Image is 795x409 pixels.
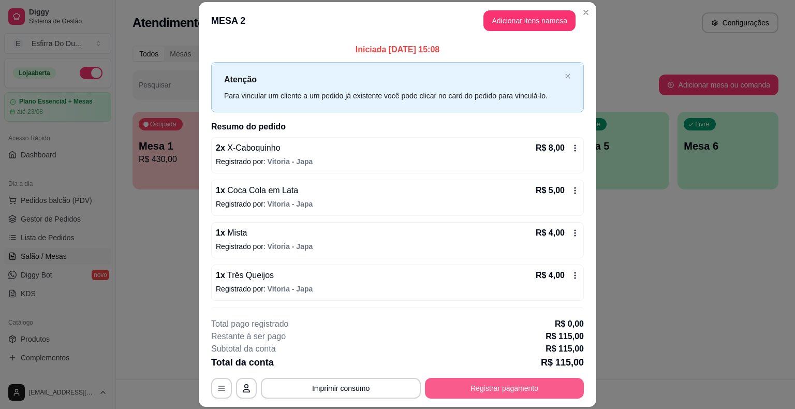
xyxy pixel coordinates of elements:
[225,143,281,152] span: X-Caboquinho
[211,318,288,330] p: Total pago registrado
[225,186,298,195] span: Coca Cola em Lata
[211,43,584,56] p: Iniciada [DATE] 15:08
[216,269,274,282] p: 1 x
[211,330,286,343] p: Restante à ser pago
[216,227,247,239] p: 1 x
[425,378,584,399] button: Registrar pagamento
[546,343,584,355] p: R$ 115,00
[268,242,313,251] span: Vitoria - Japa
[216,156,579,167] p: Registrado por:
[565,73,571,80] button: close
[578,4,594,21] button: Close
[546,330,584,343] p: R$ 115,00
[541,355,584,370] p: R$ 115,00
[536,227,565,239] p: R$ 4,00
[565,73,571,79] span: close
[211,121,584,133] h2: Resumo do pedido
[216,142,281,154] p: 2 x
[268,200,313,208] span: Vitoria - Japa
[199,2,596,39] header: MESA 2
[211,355,274,370] p: Total da conta
[555,318,584,330] p: R$ 0,00
[224,90,561,101] div: Para vincular um cliente a um pedido já existente você pode clicar no card do pedido para vinculá...
[225,228,247,237] span: Mista
[536,184,565,197] p: R$ 5,00
[268,285,313,293] span: Vitoria - Japa
[211,343,276,355] p: Subtotal da conta
[261,378,421,399] button: Imprimir consumo
[483,10,576,31] button: Adicionar itens namesa
[225,271,274,280] span: Três Queijos
[536,269,565,282] p: R$ 4,00
[216,241,579,252] p: Registrado por:
[224,73,561,86] p: Atenção
[536,142,565,154] p: R$ 8,00
[216,184,298,197] p: 1 x
[216,199,579,209] p: Registrado por:
[216,284,579,294] p: Registrado por:
[268,157,313,166] span: Vitoria - Japa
